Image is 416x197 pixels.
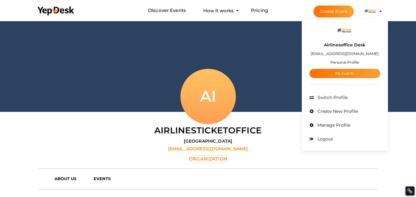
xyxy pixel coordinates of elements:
img: CW8VHCYC_small.jpeg [337,23,353,38]
a: Pricing [251,5,268,16]
button: How it works [201,5,236,16]
div: AI [180,69,236,124]
button: Create Event [313,6,354,18]
b: ABOUT US [55,176,77,181]
span: Switch Profile [316,95,348,100]
label: [GEOGRAPHIC_DATA] [184,138,232,144]
label: [EMAIL_ADDRESS][DOMAIN_NAME] [311,50,379,57]
img: CW8VHCYC_small.jpeg [365,5,377,18]
span: Create New Profile [316,108,358,114]
div: Restore Info Box &#10;&#10;NoFollow Info:&#10; META-Robots NoFollow: &#09;true&#10; META-Robots N... [407,188,413,194]
b: EVENTS [94,176,111,181]
span: Logout [316,136,333,142]
label: AirlinesTicketOffice [154,124,262,136]
label: Organization [189,155,227,162]
small: Personal Profile [330,60,359,65]
a: Discover Events [148,5,186,16]
a: EVENTS [89,174,123,183]
label: Airlinesoffice Desk [324,41,366,49]
a: My Events [309,69,380,78]
span: Manage Profile [316,122,350,128]
label: [EMAIL_ADDRESS][DOMAIN_NAME] [168,146,248,152]
a: ABOUT US [50,174,89,183]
